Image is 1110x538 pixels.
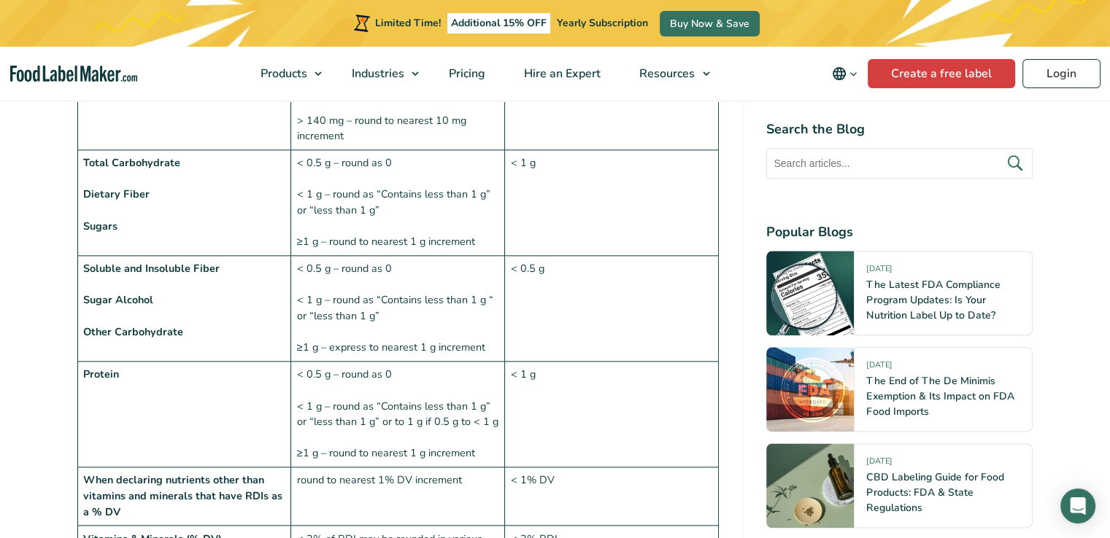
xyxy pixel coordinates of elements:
[635,66,696,82] span: Resources
[291,256,505,362] td: < 0.5 g – round as 0 < 1 g – round as “Contains less than 1 g “ or “less than 1 g” ≥1 g – express...
[242,47,329,101] a: Products
[1060,488,1095,523] div: Open Intercom Messenger
[333,47,426,101] a: Industries
[557,16,648,30] span: Yearly Subscription
[83,292,153,307] strong: Sugar Alcohol
[505,256,719,362] td: < 0.5 g
[347,66,406,82] span: Industries
[620,47,717,101] a: Resources
[766,120,1033,139] h4: Search the Blog
[375,16,441,30] span: Limited Time!
[866,263,891,280] span: [DATE]
[520,66,602,82] span: Hire an Expert
[447,13,550,34] span: Additional 15% OFF
[660,11,760,36] a: Buy Now & Save
[83,367,119,381] strong: Protein
[10,66,138,82] a: Food Label Maker homepage
[83,472,282,518] strong: When declaring nutrients other than vitamins and minerals that have RDIs as a % DV
[1022,59,1101,88] a: Login
[83,219,117,233] strong: Sugars
[83,261,220,276] strong: Soluble and Insoluble Fiber
[256,66,309,82] span: Products
[766,222,1033,242] h4: Popular Blogs
[291,467,505,526] td: round to nearest 1% DV increment
[430,47,501,101] a: Pricing
[822,59,868,88] button: Change language
[505,467,719,526] td: < 1% DV
[83,187,150,201] strong: Dietary Fiber
[291,150,505,256] td: < 0.5 g – round as 0 < 1 g – round as “Contains less than 1 g” or “less than 1 g” ≥1 g – round to...
[868,59,1015,88] a: Create a free label
[766,148,1033,179] input: Search articles...
[866,359,891,376] span: [DATE]
[866,470,1003,515] a: CBD Labeling Guide for Food Products: FDA & State Regulations
[444,66,487,82] span: Pricing
[866,374,1014,418] a: The End of The De Minimis Exemption & Its Impact on FDA Food Imports
[83,155,180,170] strong: Total Carbohydrate
[505,150,719,256] td: < 1 g
[866,278,1000,322] a: The Latest FDA Compliance Program Updates: Is Your Nutrition Label Up to Date?
[83,324,183,339] strong: Other Carbohydrate
[291,362,505,467] td: < 0.5 g – round as 0 < 1 g – round as “Contains less than 1 g” or “less than 1 g” or to 1 g if 0....
[505,362,719,467] td: < 1 g
[505,47,617,101] a: Hire an Expert
[866,456,891,472] span: [DATE]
